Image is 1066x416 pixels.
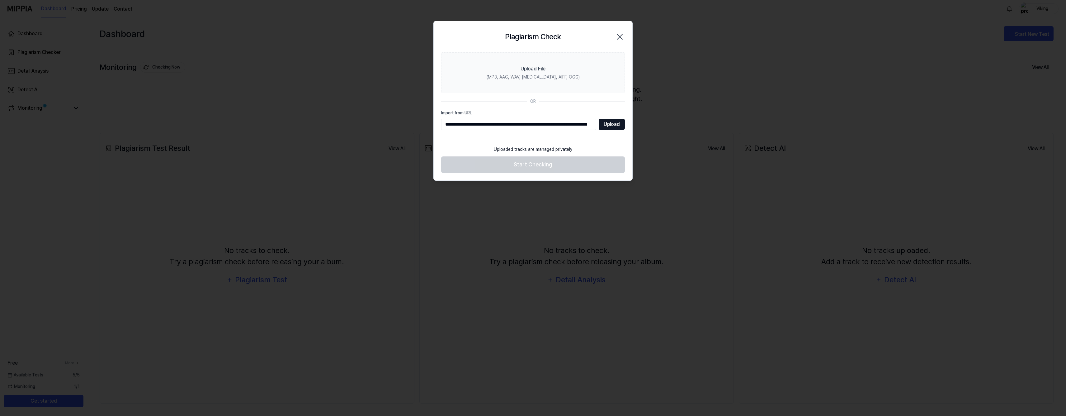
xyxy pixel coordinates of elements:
[505,31,561,42] h2: Plagiarism Check
[599,119,625,130] button: Upload
[487,74,580,80] div: (MP3, AAC, WAV, [MEDICAL_DATA], AIFF, OGG)
[490,142,576,156] div: Uploaded tracks are managed privately
[521,65,545,73] div: Upload File
[530,98,536,105] div: OR
[441,110,625,116] label: Import from URL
